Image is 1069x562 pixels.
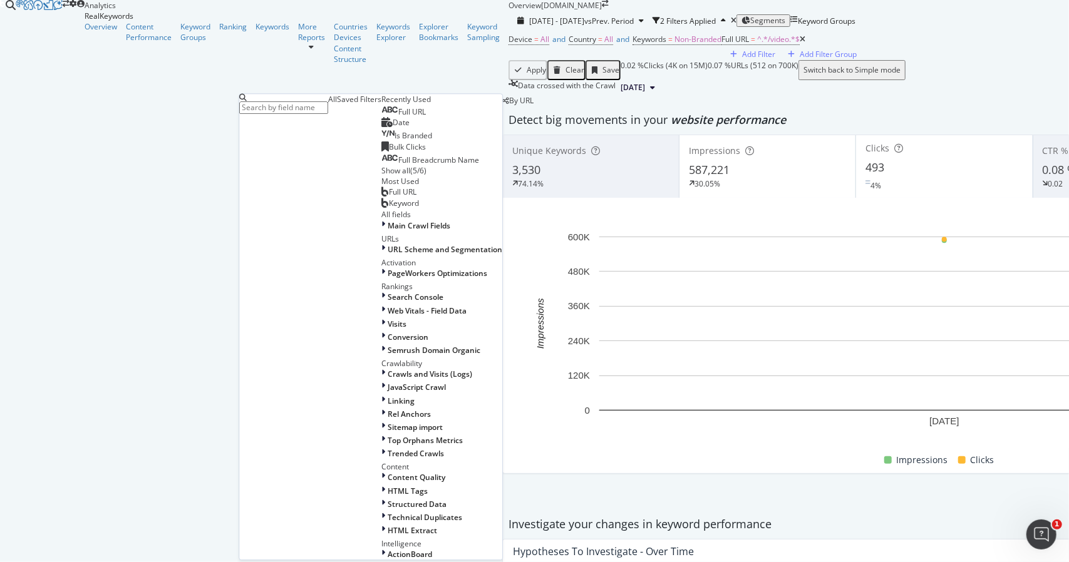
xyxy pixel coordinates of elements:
[389,141,426,152] span: Bulk Clicks
[467,21,500,43] a: Keyword Sampling
[568,335,590,346] text: 240K
[388,319,406,329] span: Visits
[502,95,534,106] div: legacy label
[660,16,716,26] div: 2 Filters Applied
[790,11,855,31] button: Keyword Groups
[388,332,428,342] span: Conversion
[621,60,708,80] div: 0.02 % Clicks ( 4K on 15M )
[509,34,532,44] span: Device
[535,298,545,349] text: Impressions
[803,66,901,74] div: Switch back to Simple mode
[393,118,410,128] span: Date
[633,34,666,44] span: Keywords
[388,268,487,278] span: PageWorkers Optimizations
[668,34,673,44] span: =
[388,305,467,316] span: Web Vitals - Field Data
[568,300,590,311] text: 360K
[598,34,602,44] span: =
[337,94,381,105] div: Saved Filters
[1052,519,1062,529] span: 1
[180,21,210,43] a: Keyword Groups
[388,448,444,459] span: Trended Crawls
[381,257,502,268] div: Activation
[298,21,325,43] a: More Reports
[708,60,798,80] div: 0.07 % URLs ( 512 on 700K )
[509,15,653,27] button: [DATE] - [DATE]vsPrev. Period
[798,16,855,26] div: Keyword Groups
[334,54,368,64] a: Structure
[616,80,660,95] button: [DATE]
[388,396,415,406] span: Linking
[388,525,437,536] span: HTML Extract
[585,405,590,416] text: 0
[518,178,544,189] div: 74.14%
[388,369,472,380] span: Crawls and Visits (Logs)
[381,176,502,186] div: Most Used
[552,34,565,44] span: and
[388,473,445,483] span: Content Quality
[865,142,889,154] span: Clicks
[529,16,584,26] span: [DATE] - [DATE]
[509,60,547,80] button: Apply
[388,244,502,255] span: URL Scheme and Segmentation
[334,32,368,43] a: Devices
[410,165,426,176] div: ( 5 / 6 )
[513,545,694,558] div: Hypotheses to Investigate - Over Time
[518,80,616,95] div: Data crossed with the Crawl
[897,452,948,467] span: Impressions
[239,101,328,114] input: Search by field name
[798,60,906,80] button: Switch back to Simple mode
[602,66,619,74] div: Save
[388,435,463,446] span: Top Orphans Metrics
[1043,145,1069,156] span: CTR %
[731,17,736,24] div: times
[381,462,502,473] div: Content
[381,233,502,244] div: URLs
[395,131,432,141] span: Is Branded
[512,145,586,156] span: Unique Keywords
[540,34,549,44] span: All
[419,21,458,43] a: Explorer Bookmarks
[256,21,289,32] a: Keywords
[388,409,431,419] span: Rel Anchors
[584,16,634,26] span: vs Prev. Period
[527,66,546,74] div: Apply
[568,266,590,277] text: 480K
[388,549,432,560] span: ActionBoard
[604,34,613,44] span: All
[328,94,337,105] div: All
[388,292,443,303] span: Search Console
[1026,519,1056,549] iframe: Intercom live chat
[568,370,590,381] text: 120K
[689,145,740,156] span: Impressions
[126,21,172,43] a: Content Performance
[388,422,443,432] span: Sitemap import
[779,48,860,60] button: Add Filter Group
[381,282,502,292] div: Rankings
[971,452,994,467] span: Clicks
[509,95,534,106] span: By URL
[85,21,117,32] a: Overview
[653,11,731,31] button: 2 Filters Applied
[757,34,800,44] span: ^.*/video.*$
[334,43,368,54] div: Content
[621,82,645,93] span: 2025 Aug. 30th
[742,49,775,59] div: Add Filter
[85,11,509,21] div: RealKeywords
[870,180,881,191] div: 4%
[219,21,247,32] a: Ranking
[586,60,621,80] button: Save
[689,162,730,177] span: 587,221
[388,486,428,496] span: HTML Tags
[334,21,368,32] a: Countries
[376,21,410,43] a: Keywords Explorer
